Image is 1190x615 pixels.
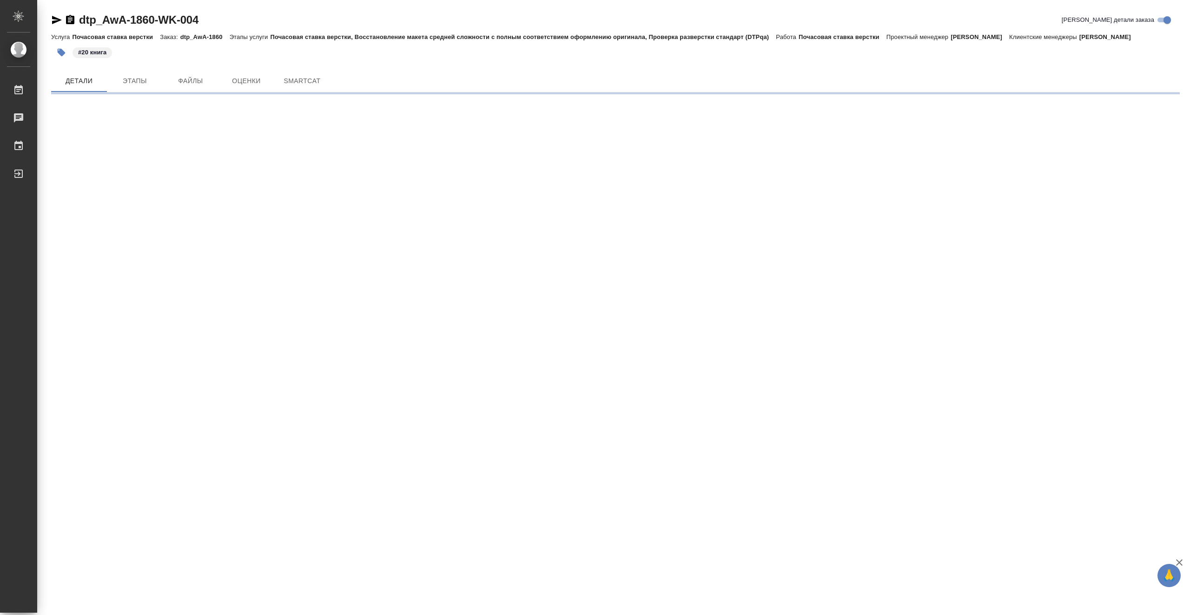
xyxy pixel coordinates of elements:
span: 20 книга [72,48,113,56]
button: 🙏 [1157,564,1181,587]
p: [PERSON_NAME] [1079,33,1138,40]
p: Проектный менеджер [886,33,951,40]
span: Оценки [224,75,269,87]
span: Детали [57,75,101,87]
p: dtp_AwA-1860 [180,33,230,40]
p: Услуга [51,33,72,40]
span: 🙏 [1161,566,1177,585]
p: Почасовая ставка верстки [799,33,886,40]
span: SmartCat [280,75,324,87]
p: Работа [776,33,799,40]
p: [PERSON_NAME] [951,33,1009,40]
span: [PERSON_NAME] детали заказа [1062,15,1154,25]
a: dtp_AwA-1860-WK-004 [79,13,198,26]
p: Клиентские менеджеры [1009,33,1079,40]
button: Скопировать ссылку для ЯМессенджера [51,14,62,26]
p: Этапы услуги [230,33,271,40]
button: Скопировать ссылку [65,14,76,26]
p: Заказ: [160,33,180,40]
span: Этапы [112,75,157,87]
p: Почасовая ставка верстки, Восстановление макета средней сложности с полным соответствием оформлен... [270,33,776,40]
p: Почасовая ставка верстки [72,33,160,40]
button: Добавить тэг [51,42,72,63]
span: Файлы [168,75,213,87]
p: #20 книга [78,48,106,57]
